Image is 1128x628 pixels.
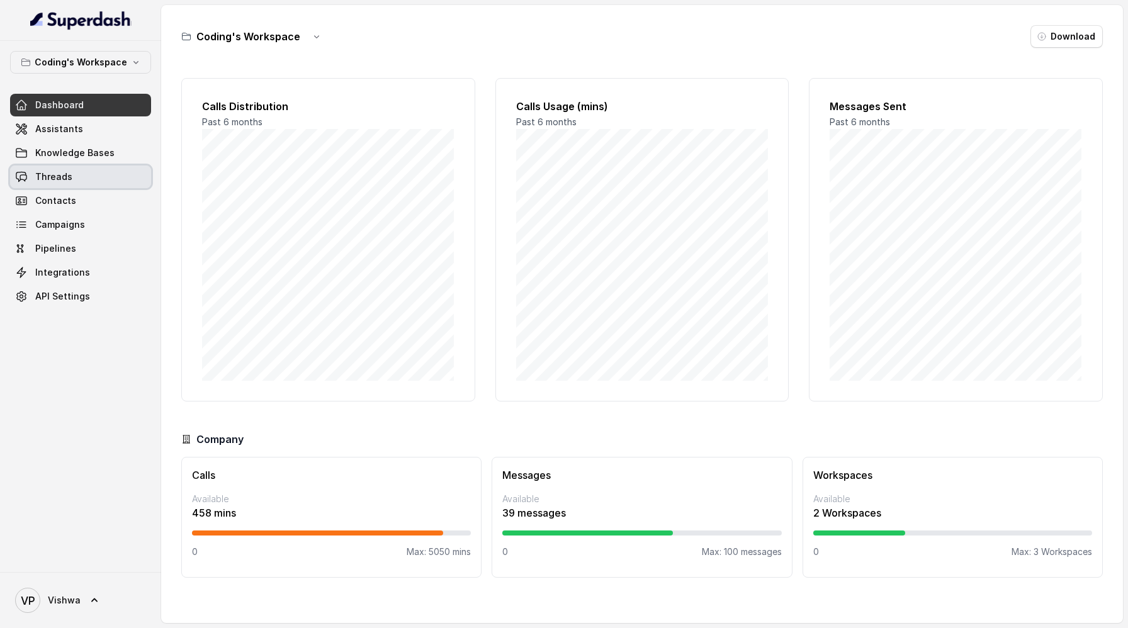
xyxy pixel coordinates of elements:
p: 0 [192,546,198,558]
a: Dashboard [10,94,151,116]
p: Available [813,493,1092,505]
button: Download [1030,25,1103,48]
a: Assistants [10,118,151,140]
text: VP [21,594,35,607]
h2: Calls Usage (mins) [516,99,769,114]
a: Integrations [10,261,151,284]
h2: Calls Distribution [202,99,454,114]
span: Past 6 months [202,116,262,127]
span: Threads [35,171,72,183]
span: Vishwa [48,594,81,607]
p: Available [192,493,471,505]
a: API Settings [10,285,151,308]
h3: Company [196,432,244,447]
button: Coding's Workspace [10,51,151,74]
span: Past 6 months [830,116,890,127]
p: 2 Workspaces [813,505,1092,520]
p: 458 mins [192,505,471,520]
span: Integrations [35,266,90,279]
span: Past 6 months [516,116,577,127]
p: Max: 5050 mins [407,546,471,558]
p: Available [502,493,781,505]
a: Vishwa [10,583,151,618]
span: Knowledge Bases [35,147,115,159]
a: Pipelines [10,237,151,260]
h3: Workspaces [813,468,1092,483]
p: Coding's Workspace [35,55,127,70]
p: 0 [502,546,508,558]
h2: Messages Sent [830,99,1082,114]
p: 0 [813,546,819,558]
a: Contacts [10,189,151,212]
span: Dashboard [35,99,84,111]
a: Threads [10,165,151,188]
a: Knowledge Bases [10,142,151,164]
p: Max: 100 messages [702,546,782,558]
span: Contacts [35,194,76,207]
span: Campaigns [35,218,85,231]
a: Campaigns [10,213,151,236]
span: Pipelines [35,242,76,255]
h3: Coding's Workspace [196,29,300,44]
span: API Settings [35,290,90,303]
span: Assistants [35,123,83,135]
h3: Messages [502,468,781,483]
p: Max: 3 Workspaces [1012,546,1092,558]
p: 39 messages [502,505,781,520]
img: light.svg [30,10,132,30]
h3: Calls [192,468,471,483]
